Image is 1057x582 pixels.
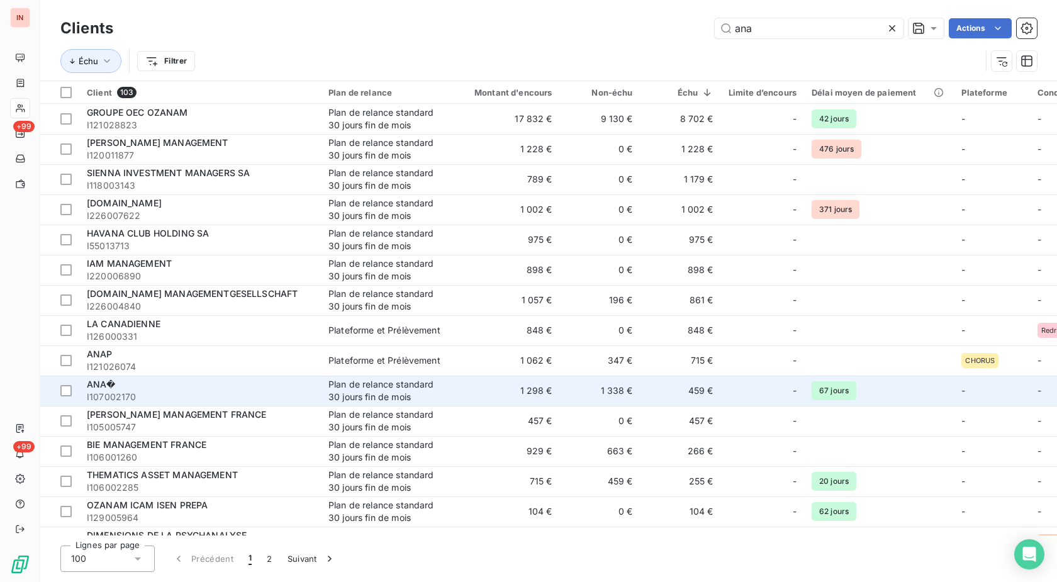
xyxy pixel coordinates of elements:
td: 255 € [640,466,721,496]
span: - [793,294,797,306]
span: - [793,173,797,186]
div: Plan de relance standard 30 jours fin de mois [328,499,444,524]
span: 476 jours [812,140,861,159]
span: - [961,204,965,215]
span: CHORUS [965,357,995,364]
td: 8 702 € [640,104,721,134]
img: Logo LeanPay [10,554,30,574]
span: I126000331 [87,330,313,343]
td: 104 € [640,496,721,527]
td: 0 € [560,255,640,285]
span: SIENNA INVESTMENT MANAGERS SA [87,167,250,178]
span: I118003143 [87,179,313,192]
span: - [961,113,965,124]
span: [DOMAIN_NAME] [87,198,162,208]
td: 0 € [560,527,640,557]
td: 1 228 € [452,134,560,164]
span: ANA� [87,379,116,389]
div: Plateforme et Prélèvement [328,354,440,367]
div: Non-échu [568,87,633,98]
span: - [1037,445,1041,456]
div: Plan de relance standard 30 jours fin de mois [328,378,444,403]
td: 457 € [452,406,560,436]
div: Plan de relance standard 30 jours fin de mois [328,106,444,132]
button: Actions [949,18,1012,38]
span: - [793,324,797,337]
span: - [961,174,965,184]
span: I55013713 [87,240,313,252]
td: 0 € [560,134,640,164]
span: - [793,475,797,488]
button: Suivant [280,546,344,572]
td: 898 € [640,255,721,285]
td: 715 € [640,345,721,376]
span: [DOMAIN_NAME] MANAGEMENTGESELLSCHAFT [87,288,298,299]
span: - [1037,385,1041,396]
td: 975 € [452,225,560,255]
input: Rechercher [715,18,903,38]
span: - [961,476,965,486]
td: 1 057 € [452,285,560,315]
td: 266 € [640,436,721,466]
td: 861 € [640,285,721,315]
span: - [793,143,797,155]
span: DIMENSIONS DE LA PSYCHANALYSE [87,530,247,540]
span: LA CANADIENNE [87,318,160,329]
span: - [793,445,797,457]
span: 371 jours [812,200,859,219]
span: HAVANA CLUB HOLDING SA [87,228,209,238]
td: 457 € [640,406,721,436]
span: - [1037,264,1041,275]
span: BIE MANAGEMENT FRANCE [87,439,206,450]
td: 459 € [560,466,640,496]
span: I106001260 [87,451,313,464]
div: Plateforme et Prélèvement [328,324,440,337]
td: 1 002 € [452,194,560,225]
td: 929 € [452,436,560,466]
td: 0 € [560,315,640,345]
span: - [793,415,797,427]
td: 1 002 € [640,194,721,225]
td: 898 € [452,255,560,285]
div: Montant d'encours [459,87,552,98]
td: 0 € [560,194,640,225]
span: I129005964 [87,512,313,524]
div: Plan de relance standard 30 jours fin de mois [328,469,444,494]
span: +99 [13,121,35,132]
span: 103 [117,87,137,98]
span: - [961,234,965,245]
span: Client [87,87,112,98]
span: - [1037,415,1041,426]
span: - [961,506,965,517]
div: Échu [648,87,713,98]
span: THEMATICS ASSET MANAGEMENT [87,469,238,480]
td: 715 € [452,466,560,496]
div: Limite d’encours [729,87,797,98]
td: 663 € [560,436,640,466]
span: [PERSON_NAME] MANAGEMENT FRANCE [87,409,267,420]
span: I220006890 [87,270,313,283]
div: Plan de relance [328,87,444,98]
div: Plan de relance standard 30 jours fin de mois [328,167,444,192]
span: - [793,505,797,518]
span: I105005747 [87,421,313,434]
td: 459 € [640,376,721,406]
span: I121026074 [87,361,313,373]
div: Open Intercom Messenger [1014,539,1044,569]
span: [PERSON_NAME] MANAGEMENT [87,137,228,148]
div: Plan de relance standard 30 jours fin de mois [328,137,444,162]
td: 104 € [452,496,560,527]
span: - [1037,113,1041,124]
span: - [961,294,965,305]
span: - [961,415,965,426]
span: 62 jours [812,502,856,521]
span: - [1037,174,1041,184]
span: - [793,233,797,246]
span: 1 [249,552,252,565]
span: ANAP [87,349,113,359]
h3: Clients [60,17,113,40]
span: I226007622 [87,210,313,222]
span: - [1037,204,1041,215]
td: 59 € [640,527,721,557]
td: 1 338 € [560,376,640,406]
